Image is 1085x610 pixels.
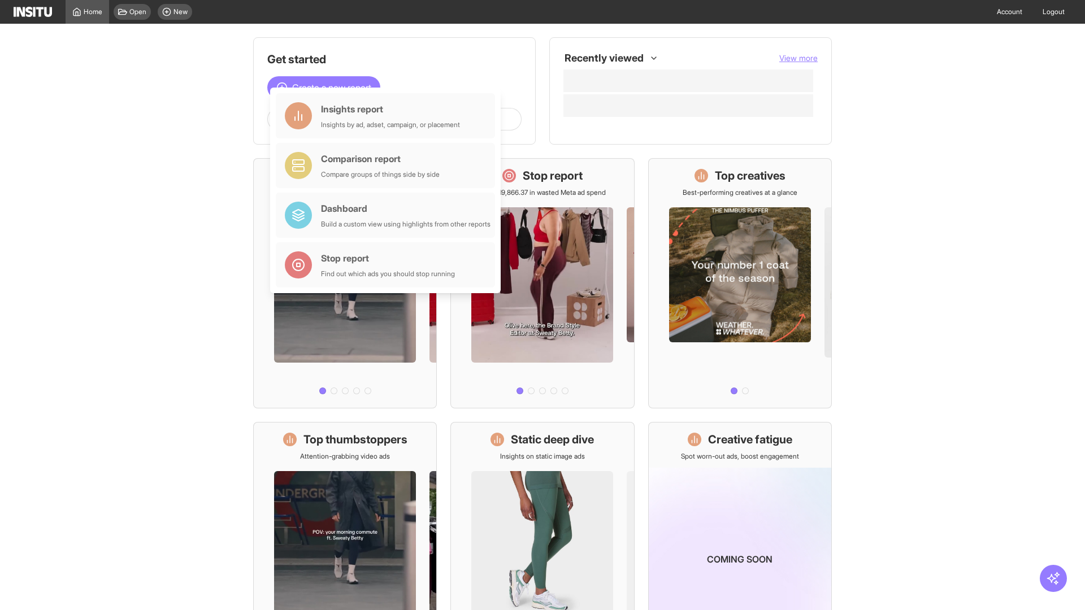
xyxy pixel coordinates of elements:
[84,7,102,16] span: Home
[253,158,437,408] a: What's live nowSee all active ads instantly
[173,7,188,16] span: New
[500,452,585,461] p: Insights on static image ads
[321,170,440,179] div: Compare groups of things side by side
[479,188,606,197] p: Save £19,866.37 in wasted Meta ad spend
[450,158,634,408] a: Stop reportSave £19,866.37 in wasted Meta ad spend
[292,81,371,94] span: Create a new report
[129,7,146,16] span: Open
[715,168,785,184] h1: Top creatives
[321,120,460,129] div: Insights by ad, adset, campaign, or placement
[321,152,440,165] div: Comparison report
[779,53,818,64] button: View more
[321,202,491,215] div: Dashboard
[321,251,455,265] div: Stop report
[300,452,390,461] p: Attention-grabbing video ads
[267,76,380,99] button: Create a new report
[14,7,52,17] img: Logo
[303,432,407,447] h1: Top thumbstoppers
[511,432,594,447] h1: Static deep dive
[648,158,832,408] a: Top creativesBest-performing creatives at a glance
[321,220,491,229] div: Build a custom view using highlights from other reports
[321,102,460,116] div: Insights report
[779,53,818,63] span: View more
[683,188,797,197] p: Best-performing creatives at a glance
[267,51,522,67] h1: Get started
[523,168,583,184] h1: Stop report
[321,269,455,278] div: Find out which ads you should stop running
